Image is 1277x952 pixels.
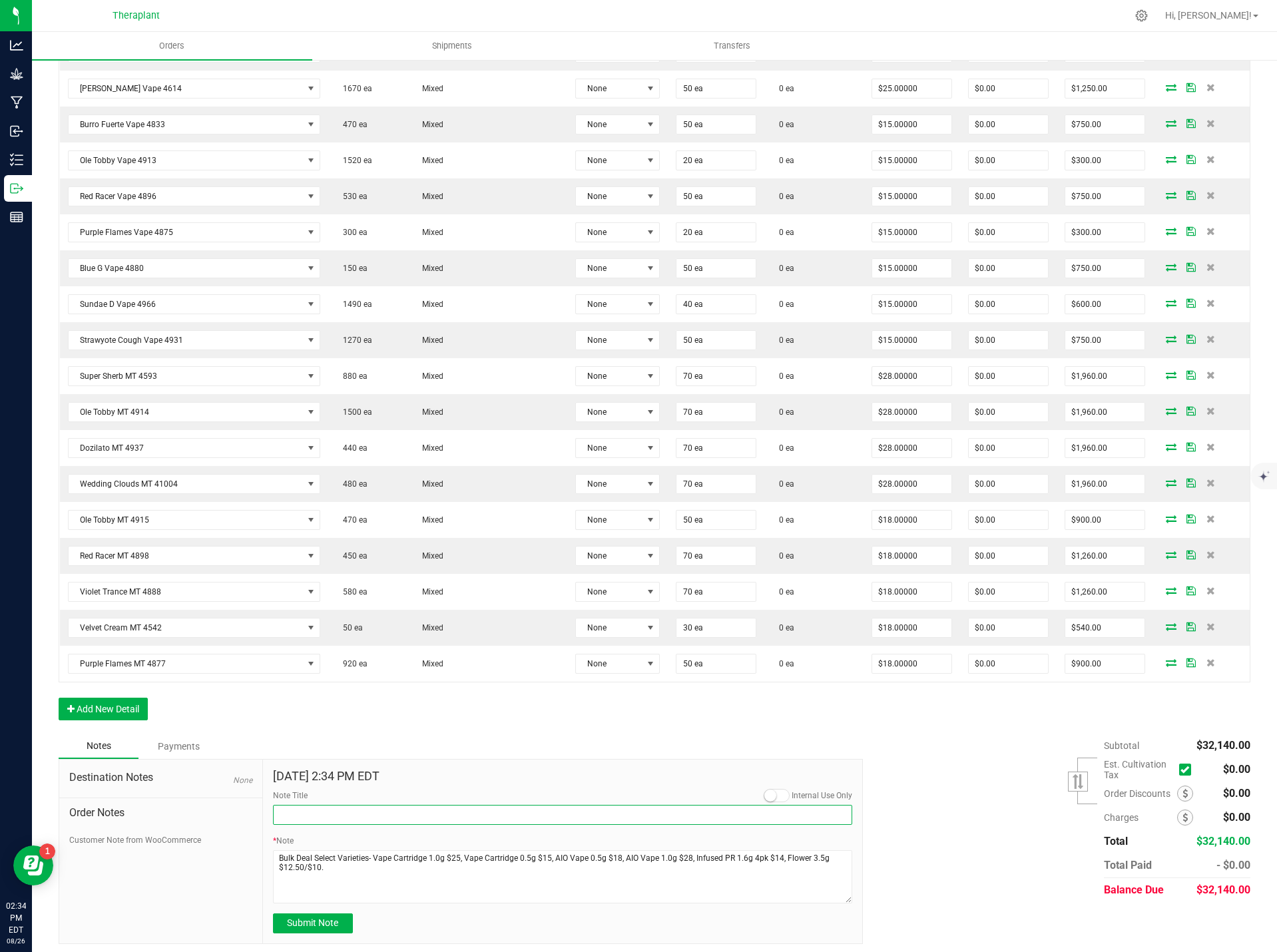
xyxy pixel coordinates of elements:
[10,153,23,166] inline-svg: Inventory
[872,115,951,134] input: 0
[336,192,368,201] span: 530 ea
[32,32,312,60] a: Orders
[969,331,1048,350] input: 0
[772,443,794,453] span: 0 ea
[772,479,794,489] span: 0 ea
[1223,811,1250,824] span: $0.00
[1181,263,1201,271] span: Save Order Detail
[969,295,1048,314] input: 0
[1181,551,1201,559] span: Save Order Detail
[69,187,303,206] span: Red Racer Vape 4896
[10,210,23,224] inline-svg: Reports
[1065,439,1145,457] input: 0
[676,187,756,206] input: 0
[336,551,368,561] span: 450 ea
[772,156,794,165] span: 0 ea
[336,300,372,309] span: 1490 ea
[415,264,443,273] span: Mixed
[969,511,1048,529] input: 0
[772,407,794,417] span: 0 ea
[772,659,794,668] span: 0 ea
[792,790,852,802] label: Internal Use Only
[1181,587,1201,595] span: Save Order Detail
[872,475,951,493] input: 0
[772,551,794,561] span: 0 ea
[68,546,320,566] span: NO DATA FOUND
[141,40,202,52] span: Orders
[1179,761,1197,779] span: Calculate cultivation tax
[969,187,1048,206] input: 0
[1181,299,1201,307] span: Save Order Detail
[336,120,368,129] span: 470 ea
[576,187,642,206] span: None
[415,300,443,309] span: Mixed
[1201,587,1221,595] span: Delete Order Detail
[576,151,642,170] span: None
[1201,335,1221,343] span: Delete Order Detail
[415,407,443,417] span: Mixed
[69,583,303,601] span: Violet Trance MT 4888
[336,587,368,596] span: 580 ea
[1065,223,1145,242] input: 0
[113,10,160,21] span: Theraplant
[69,511,303,529] span: Ole Tobby MT 4915
[676,115,756,134] input: 0
[69,618,303,637] span: Velvet Cream MT 4542
[68,618,320,638] span: NO DATA FOUND
[772,515,794,525] span: 0 ea
[68,258,320,278] span: NO DATA FOUND
[872,223,951,242] input: 0
[1181,371,1201,379] span: Save Order Detail
[872,654,951,673] input: 0
[969,583,1048,601] input: 0
[1065,618,1145,637] input: 0
[1181,227,1201,235] span: Save Order Detail
[872,79,951,98] input: 0
[68,402,320,422] span: NO DATA FOUND
[772,371,794,381] span: 0 ea
[69,367,303,385] span: Super Sherb MT 4593
[1065,403,1145,421] input: 0
[676,547,756,565] input: 0
[1201,443,1221,451] span: Delete Order Detail
[676,151,756,170] input: 0
[415,443,443,453] span: Mixed
[68,366,320,386] span: NO DATA FOUND
[69,439,303,457] span: Dozilato MT 4937
[1065,475,1145,493] input: 0
[69,805,252,821] span: Order Notes
[576,259,642,278] span: None
[69,259,303,278] span: Blue G Vape 4880
[69,547,303,565] span: Red Racer MT 4898
[69,223,303,242] span: Purple Flames Vape 4875
[1065,259,1145,278] input: 0
[593,32,873,60] a: Transfers
[872,618,951,637] input: 0
[576,115,642,134] span: None
[336,84,372,93] span: 1670 ea
[1104,759,1174,780] span: Est. Cultivation Tax
[969,439,1048,457] input: 0
[68,510,320,530] span: NO DATA FOUND
[872,151,951,170] input: 0
[1181,335,1201,343] span: Save Order Detail
[68,582,320,602] span: NO DATA FOUND
[772,120,794,129] span: 0 ea
[1065,654,1145,673] input: 0
[872,583,951,601] input: 0
[1201,299,1221,307] span: Delete Order Detail
[872,295,951,314] input: 0
[772,587,794,596] span: 0 ea
[576,654,642,673] span: None
[415,659,443,668] span: Mixed
[676,654,756,673] input: 0
[1201,119,1221,127] span: Delete Order Detail
[676,511,756,529] input: 0
[1065,115,1145,134] input: 0
[1201,479,1221,487] span: Delete Order Detail
[1181,155,1201,163] span: Save Order Detail
[336,479,368,489] span: 480 ea
[336,443,368,453] span: 440 ea
[872,367,951,385] input: 0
